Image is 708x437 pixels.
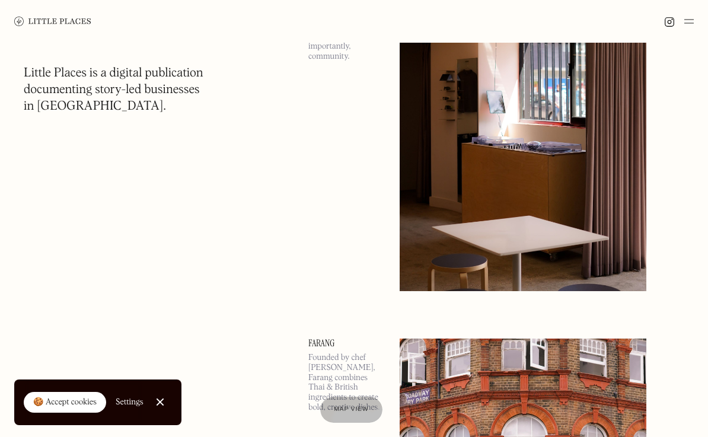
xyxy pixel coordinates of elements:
[116,389,143,416] a: Settings
[308,353,385,413] p: Founded by chef [PERSON_NAME], Farang combines Thai & British ingredients to create bold, creativ...
[308,339,385,348] a: Farang
[33,397,97,409] div: 🍪 Accept cookies
[116,398,143,406] div: Settings
[320,397,383,423] a: Map view
[24,65,203,115] h1: Little Places is a digital publication documenting story-led businesses in [GEOGRAPHIC_DATA].
[334,406,369,413] span: Map view
[148,390,172,414] a: Close Cookie Popup
[24,392,106,413] a: 🍪 Accept cookies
